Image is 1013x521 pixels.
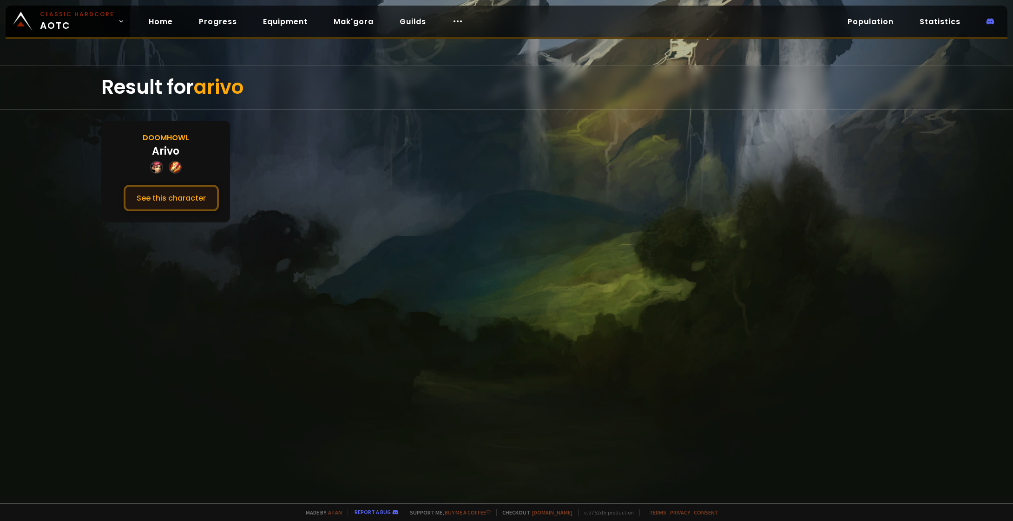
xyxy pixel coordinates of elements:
[328,509,342,516] a: a fan
[670,509,690,516] a: Privacy
[912,12,968,31] a: Statistics
[404,509,491,516] span: Support me,
[300,509,342,516] span: Made by
[840,12,901,31] a: Population
[694,509,718,516] a: Consent
[6,6,130,37] a: Classic HardcoreAOTC
[578,509,634,516] span: v. d752d5 - production
[496,509,572,516] span: Checkout
[392,12,434,31] a: Guilds
[40,10,114,33] span: AOTC
[191,12,244,31] a: Progress
[143,132,189,143] div: Doomhowl
[532,509,572,516] a: [DOMAIN_NAME]
[152,143,179,159] div: Arivo
[101,65,912,109] div: Result for
[40,10,114,19] small: Classic Hardcore
[649,509,666,516] a: Terms
[326,12,381,31] a: Mak'gora
[445,509,491,516] a: Buy me a coffee
[355,508,391,515] a: Report a bug
[256,12,315,31] a: Equipment
[124,185,219,211] button: See this character
[194,73,243,101] span: arivo
[141,12,180,31] a: Home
